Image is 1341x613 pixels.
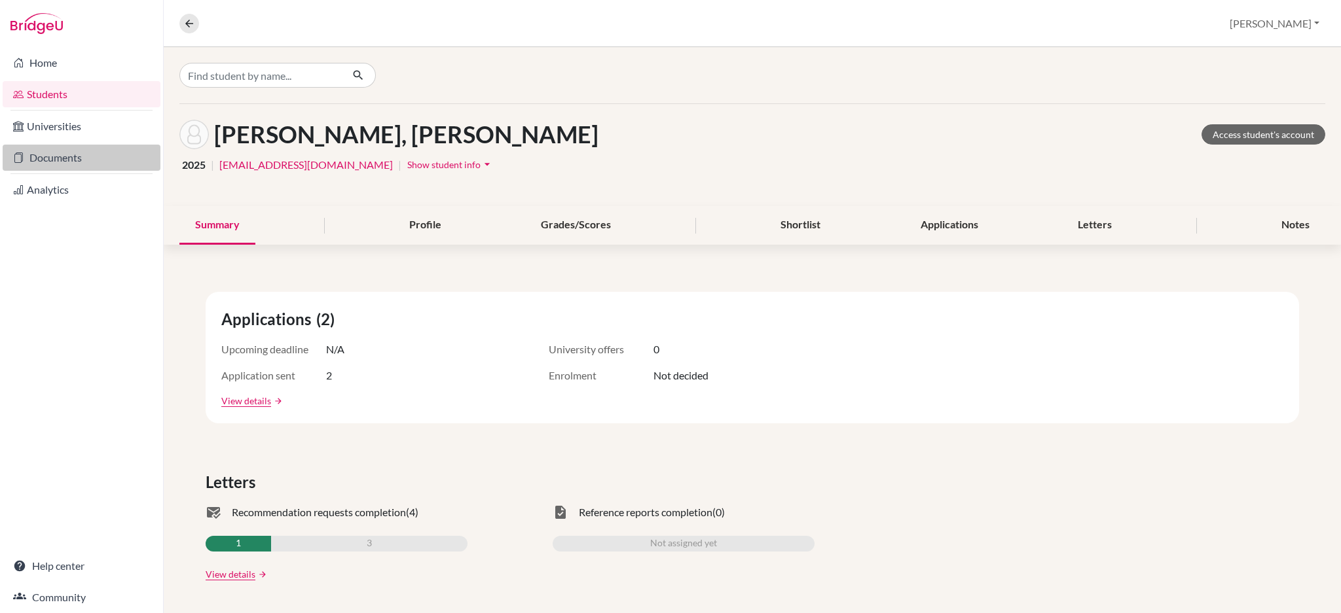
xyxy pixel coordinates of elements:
span: | [398,157,401,173]
span: Not decided [653,368,708,383]
span: Recommendation requests completion [232,504,406,520]
div: Notes [1266,206,1325,245]
span: mark_email_read [206,504,221,520]
span: Letters [206,470,261,494]
div: Grades/Scores [525,206,627,245]
span: | [211,157,214,173]
a: View details [206,567,255,581]
span: (4) [406,504,418,520]
div: Profile [394,206,457,245]
button: Show student infoarrow_drop_down [407,154,494,175]
a: Community [3,584,160,610]
a: arrow_forward [255,570,267,579]
span: task [553,504,568,520]
a: Analytics [3,177,160,203]
a: Students [3,81,160,107]
span: Reference reports completion [579,504,712,520]
div: Summary [179,206,255,245]
span: 2 [326,368,332,383]
span: (0) [712,504,725,520]
span: 0 [653,342,659,357]
a: Help center [3,553,160,579]
span: Application sent [221,368,326,383]
h1: [PERSON_NAME], [PERSON_NAME] [214,120,598,149]
span: Enrolment [549,368,653,383]
input: Find student by name... [179,63,342,88]
span: (2) [316,307,340,331]
a: Documents [3,145,160,171]
span: Upcoming deadline [221,342,326,357]
span: University offers [549,342,653,357]
button: [PERSON_NAME] [1224,11,1325,36]
img: Taelyn Rose Chen's avatar [179,120,209,149]
span: 2025 [182,157,206,173]
a: Home [3,50,160,76]
a: [EMAIL_ADDRESS][DOMAIN_NAME] [219,157,393,173]
div: Letters [1062,206,1128,245]
span: N/A [326,342,344,357]
img: Bridge-U [10,13,63,34]
a: Access student's account [1202,124,1325,145]
a: View details [221,394,271,408]
i: arrow_drop_down [481,158,494,171]
span: Applications [221,307,316,331]
div: Shortlist [765,206,836,245]
span: 1 [236,536,241,552]
span: Not assigned yet [650,536,717,552]
a: arrow_forward [271,396,283,406]
span: Show student info [407,159,481,170]
div: Applications [905,206,994,245]
a: Universities [3,113,160,139]
span: 3 [367,536,372,552]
